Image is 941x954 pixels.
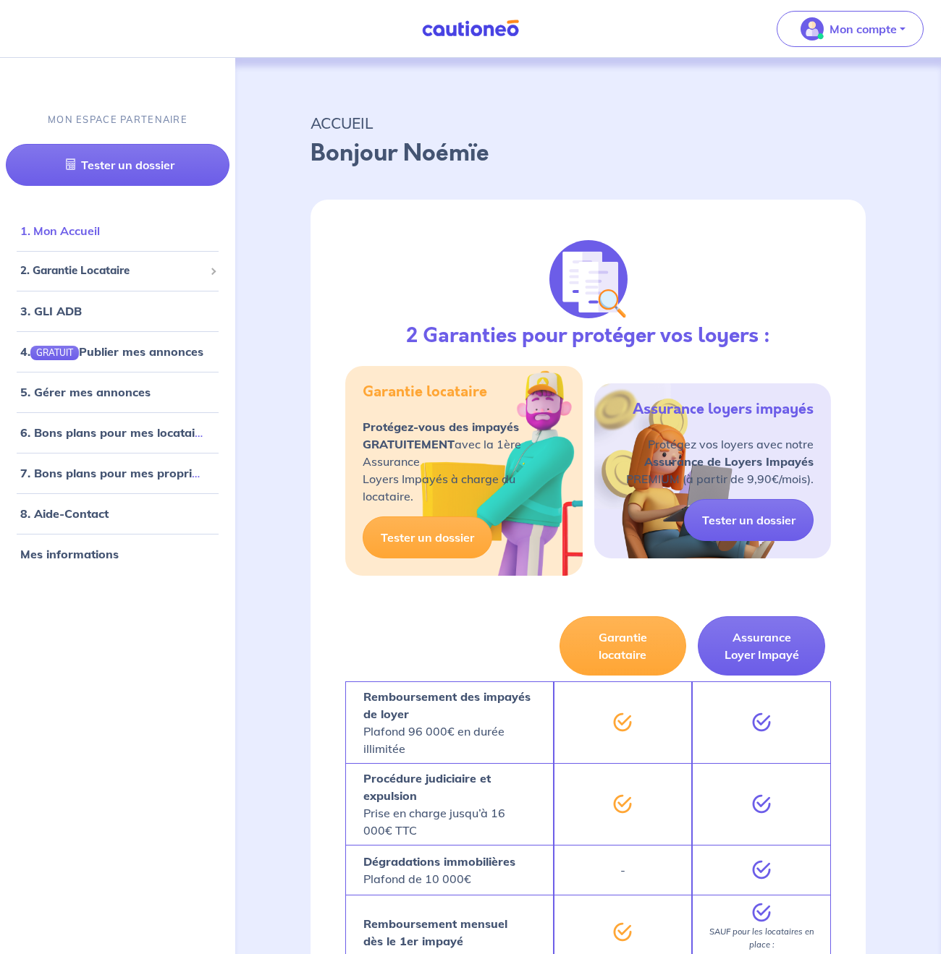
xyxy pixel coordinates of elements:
img: Cautioneo [416,20,525,38]
a: Tester un dossier [684,499,814,541]
div: 2. Garantie Locataire [6,257,229,285]
div: 1. Mon Accueil [6,216,229,245]
strong: Remboursement mensuel dès le 1er impayé [363,916,507,948]
p: MON ESPACE PARTENAIRE [48,113,187,127]
p: Plafond 96 000€ en durée illimitée [363,688,536,757]
a: 8. Aide-Contact [20,506,109,521]
strong: Remboursement des impayés de loyer [363,689,531,721]
div: - [554,845,693,895]
a: Tester un dossier [363,516,492,558]
div: 8. Aide-Contact [6,499,229,528]
a: 1. Mon Accueil [20,223,100,238]
strong: Protégez-vous des impayés GRATUITEMENT [363,419,519,451]
a: 5. Gérer mes annonces [20,385,151,399]
img: justif-loupe [549,240,628,318]
div: 6. Bons plans pour mes locataires [6,418,229,447]
div: 3. GLI ADB [6,297,229,325]
div: Mes informations [6,540,229,568]
p: Prise en charge jusqu’à 16 000€ TTC [363,770,536,839]
span: 2. Garantie Locataire [20,263,204,279]
p: Bonjour Noémïe [311,136,866,171]
h5: Garantie locataire [363,383,487,401]
h5: Assurance loyers impayés [633,401,814,418]
div: 7. Bons plans pour mes propriétaires [6,459,229,487]
p: Mon compte [830,20,897,38]
a: 6. Bons plans pour mes locataires [20,425,212,440]
a: 3. GLI ADB [20,304,82,318]
strong: Procédure judiciaire et expulsion [363,771,491,803]
p: Plafond de 10 000€ [363,853,515,887]
a: 7. Bons plans pour mes propriétaires [20,466,230,480]
p: ACCUEIL [311,110,866,136]
p: avec la 1ère Assurance Loyers Impayés à charge du locataire. [363,418,565,505]
button: illu_account_valid_menu.svgMon compte [777,11,924,47]
button: Assurance Loyer Impayé [698,616,825,676]
a: Mes informations [20,547,119,561]
strong: Assurance de Loyers Impayés [644,454,814,469]
h3: 2 Garanties pour protéger vos loyers : [406,324,770,349]
a: Tester un dossier [6,144,229,186]
p: Protégez vos loyers avec notre PREMIUM (à partir de 9,90€/mois). [626,435,814,487]
strong: Dégradations immobilières [363,854,515,869]
button: Garantie locataire [560,616,687,676]
a: 4.GRATUITPublier mes annonces [20,344,203,359]
img: illu_account_valid_menu.svg [801,17,824,41]
div: 4.GRATUITPublier mes annonces [6,337,229,366]
div: 5. Gérer mes annonces [6,378,229,406]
